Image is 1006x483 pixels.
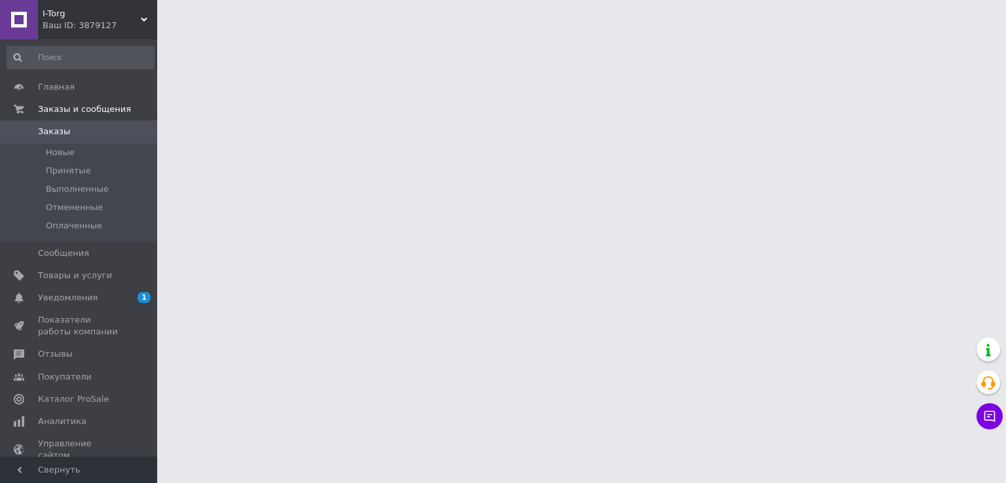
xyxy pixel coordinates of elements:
span: Покупатели [38,371,92,383]
span: Отмененные [46,202,103,213]
span: Товары и услуги [38,270,112,281]
div: Ваш ID: 3879127 [43,20,157,31]
button: Чат с покупателем [977,403,1003,429]
span: Заказы и сообщения [38,103,131,115]
span: Заказы [38,126,70,137]
span: I-Torg [43,8,141,20]
span: 1 [138,292,151,303]
span: Отзывы [38,348,73,360]
span: Аналитика [38,416,86,427]
span: Оплаченные [46,220,102,232]
input: Поиск [7,46,155,69]
span: Уведомления [38,292,98,304]
span: Главная [38,81,75,93]
span: Выполненные [46,183,109,195]
span: Каталог ProSale [38,393,109,405]
span: Управление сайтом [38,438,121,461]
span: Сообщения [38,247,89,259]
span: Принятые [46,165,91,177]
span: Показатели работы компании [38,314,121,338]
span: Новые [46,147,75,158]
